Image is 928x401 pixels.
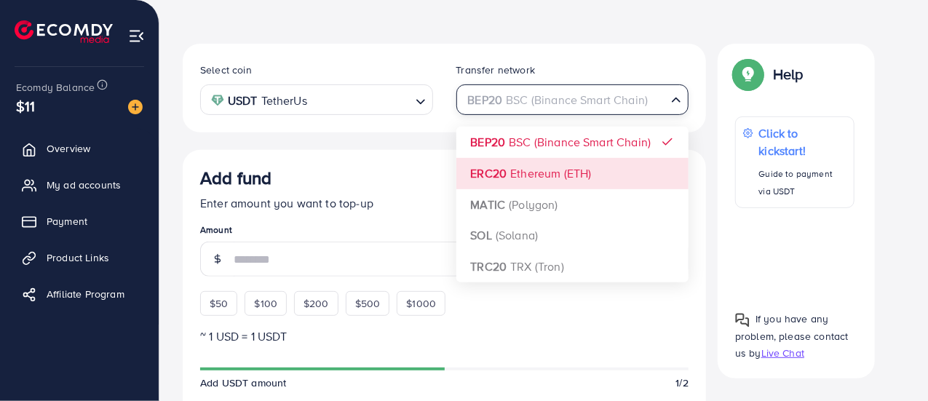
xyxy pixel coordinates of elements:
[471,134,506,150] strong: BEP20
[471,258,507,274] strong: TRC20
[471,196,506,213] strong: MATIC
[47,141,90,156] span: Overview
[11,207,148,236] a: Payment
[200,63,252,77] label: Select coin
[47,250,109,265] span: Product Links
[304,296,329,311] span: $200
[761,346,804,360] span: Live Chat
[676,376,689,390] span: 1/2
[200,376,286,390] span: Add USDT amount
[312,89,410,111] input: Search for option
[456,84,689,114] div: Search for option
[355,296,381,311] span: $500
[200,167,271,188] h3: Add fund
[16,95,35,116] span: $11
[47,287,124,301] span: Affiliate Program
[16,80,95,95] span: Ecomdy Balance
[509,196,558,213] span: (Polygon)
[510,258,564,274] span: TRX (Tron)
[261,90,307,111] span: TetherUs
[509,134,651,150] span: BSC (Binance Smart Chain)
[456,63,536,77] label: Transfer network
[211,94,224,107] img: coin
[11,170,148,199] a: My ad accounts
[759,124,846,159] p: Click to kickstart!
[200,327,689,345] p: ~ 1 USD = 1 USDT
[254,296,277,311] span: $100
[210,296,228,311] span: $50
[866,336,917,390] iframe: Chat
[406,296,436,311] span: $1000
[510,165,591,181] span: Ethereum (ETH)
[463,89,666,111] input: Search for option
[228,90,258,111] strong: USDT
[11,279,148,309] a: Affiliate Program
[15,20,113,43] img: logo
[471,165,507,181] strong: ERC20
[128,100,143,114] img: image
[11,243,148,272] a: Product Links
[735,313,750,327] img: Popup guide
[471,227,492,243] strong: SOL
[128,28,145,44] img: menu
[200,194,689,212] p: Enter amount you want to top-up
[200,223,689,242] legend: Amount
[47,178,121,192] span: My ad accounts
[735,61,761,87] img: Popup guide
[11,134,148,163] a: Overview
[47,214,87,229] span: Payment
[200,84,433,114] div: Search for option
[735,311,849,360] span: If you have any problem, please contact us by
[496,227,538,243] span: (Solana)
[773,65,804,83] p: Help
[759,165,846,200] p: Guide to payment via USDT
